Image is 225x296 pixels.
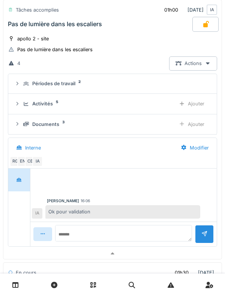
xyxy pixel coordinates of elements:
div: EN [17,156,28,167]
div: Actions [169,56,217,70]
div: Périodes de travail [32,80,75,87]
div: Pas de lumière dans les escaliers [17,46,93,53]
div: IA [207,5,217,15]
div: 01h00 [164,6,178,13]
div: 4 [17,60,20,67]
div: [DATE] [168,266,217,280]
div: [PERSON_NAME] [47,198,79,204]
div: Documents [32,121,59,128]
div: En cours [16,269,36,276]
div: RG [10,156,20,167]
div: Tâches accomplies [16,6,59,13]
div: 16:06 [81,198,90,204]
div: Interne [25,144,41,151]
summary: Documents3Ajouter [11,117,214,131]
div: IA [32,208,42,219]
div: CB [25,156,35,167]
div: Pas de lumière dans les escaliers [8,21,102,28]
div: Ajouter [172,97,211,111]
summary: Périodes de travail2 [11,77,214,91]
div: IA [32,156,43,167]
div: 01h30 [175,269,189,276]
div: Activités [32,100,53,107]
div: Modifier [174,141,215,155]
div: Ok pour validation [45,205,200,218]
div: [DATE] [158,3,217,17]
summary: Activités5Ajouter [11,97,214,111]
div: apollo 2 - site [17,35,49,42]
div: Ajouter [172,117,211,131]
